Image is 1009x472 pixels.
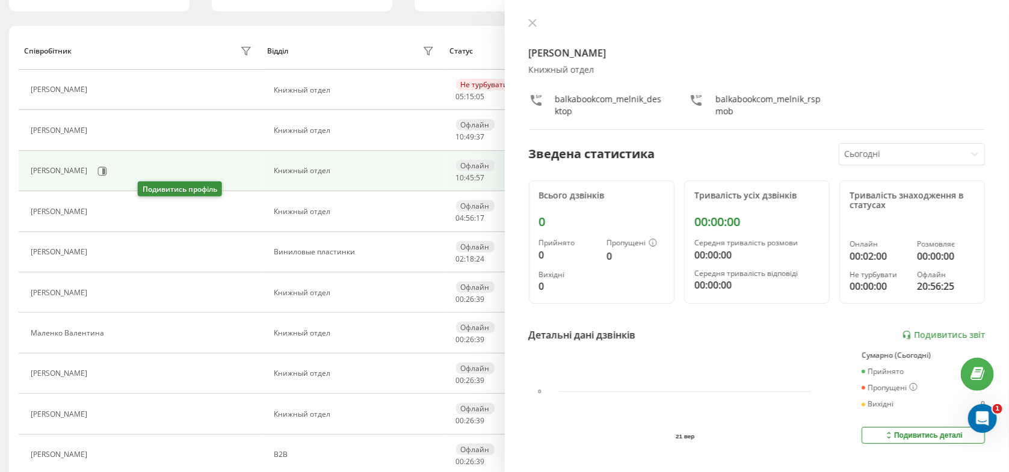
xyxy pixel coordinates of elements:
[606,239,664,248] div: Пропущені
[456,174,485,182] div: : :
[456,119,495,130] div: Офлайн
[31,248,90,256] div: [PERSON_NAME]
[456,173,464,183] span: 10
[850,249,907,263] div: 00:02:00
[456,213,464,223] span: 04
[529,145,655,163] div: Зведена статистика
[456,363,495,374] div: Офлайн
[694,278,819,292] div: 00:00:00
[31,85,90,94] div: [PERSON_NAME]
[456,322,495,333] div: Офлайн
[274,126,437,135] div: Книжный отдел
[31,410,90,418] div: [PERSON_NAME]
[31,207,90,216] div: [PERSON_NAME]
[917,249,975,263] div: 00:00:00
[466,334,475,345] span: 26
[862,427,985,444] button: Подивитись деталі
[466,456,475,467] span: 26
[862,351,985,360] div: Сумарно (Сьогодні)
[456,375,464,385] span: 00
[850,191,975,211] div: Тривалість знаходження в статусах
[694,239,819,247] div: Середня тривалість розмови
[466,173,475,183] span: 45
[456,79,513,90] div: Не турбувати
[694,269,819,278] div: Середня тривалість відповіді
[274,248,437,256] div: Виниловые пластинки
[694,191,819,201] div: Тривалість усіх дзвінків
[267,47,288,55] div: Відділ
[456,241,495,253] div: Офлайн
[477,415,485,426] span: 39
[606,249,664,263] div: 0
[529,46,986,60] h4: [PERSON_NAME]
[274,410,437,418] div: Книжный отдел
[456,255,485,263] div: : :
[274,289,437,297] div: Книжный отдел
[477,334,485,345] span: 39
[466,91,475,102] span: 15
[456,458,485,466] div: : :
[456,160,495,171] div: Офлайн
[456,200,495,212] div: Офлайн
[676,433,695,440] text: 21 вер
[456,415,464,426] span: 00
[274,369,437,378] div: Книжный отдел
[466,213,475,223] span: 56
[456,456,464,467] span: 00
[862,383,918,393] div: Пропущені
[456,444,495,455] div: Офлайн
[31,329,107,337] div: Маленко Валентина
[274,167,437,175] div: Книжный отдел
[715,93,825,117] div: balkabookcom_melnik_rspmob
[993,404,1002,414] span: 1
[862,367,904,376] div: Прийнято
[477,456,485,467] span: 39
[274,86,437,94] div: Книжный отдел
[539,239,597,247] div: Прийнято
[274,207,437,216] div: Книжный отдел
[477,375,485,385] span: 39
[456,93,485,101] div: : :
[456,91,464,102] span: 05
[850,240,907,248] div: Онлайн
[850,271,907,279] div: Не турбувати
[539,191,664,201] div: Всього дзвінків
[539,215,664,229] div: 0
[981,400,985,408] div: 0
[917,240,975,248] div: Розмовляє
[456,336,485,344] div: : :
[31,450,90,459] div: [PERSON_NAME]
[694,215,819,229] div: 00:00:00
[456,294,464,304] span: 00
[456,417,485,425] div: : :
[477,91,485,102] span: 05
[539,279,597,293] div: 0
[274,329,437,337] div: Книжный отдел
[539,271,597,279] div: Вихідні
[477,173,485,183] span: 57
[466,294,475,304] span: 26
[477,132,485,142] span: 37
[456,254,464,264] span: 02
[24,47,72,55] div: Співробітник
[456,295,485,304] div: : :
[917,271,975,279] div: Офлайн
[529,328,636,342] div: Детальні дані дзвінків
[477,213,485,223] span: 17
[539,248,597,262] div: 0
[449,47,473,55] div: Статус
[466,375,475,385] span: 26
[466,254,475,264] span: 18
[138,182,222,197] div: Подивитись профіль
[466,132,475,142] span: 49
[31,126,90,135] div: [PERSON_NAME]
[456,334,464,345] span: 00
[477,294,485,304] span: 39
[31,167,90,175] div: [PERSON_NAME]
[884,431,963,440] div: Подивитись деталі
[902,330,985,340] a: Подивитись звіт
[466,415,475,426] span: 26
[555,93,665,117] div: balkabookcom_melnik_desktop
[917,279,975,293] div: 20:56:25
[31,369,90,378] div: [PERSON_NAME]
